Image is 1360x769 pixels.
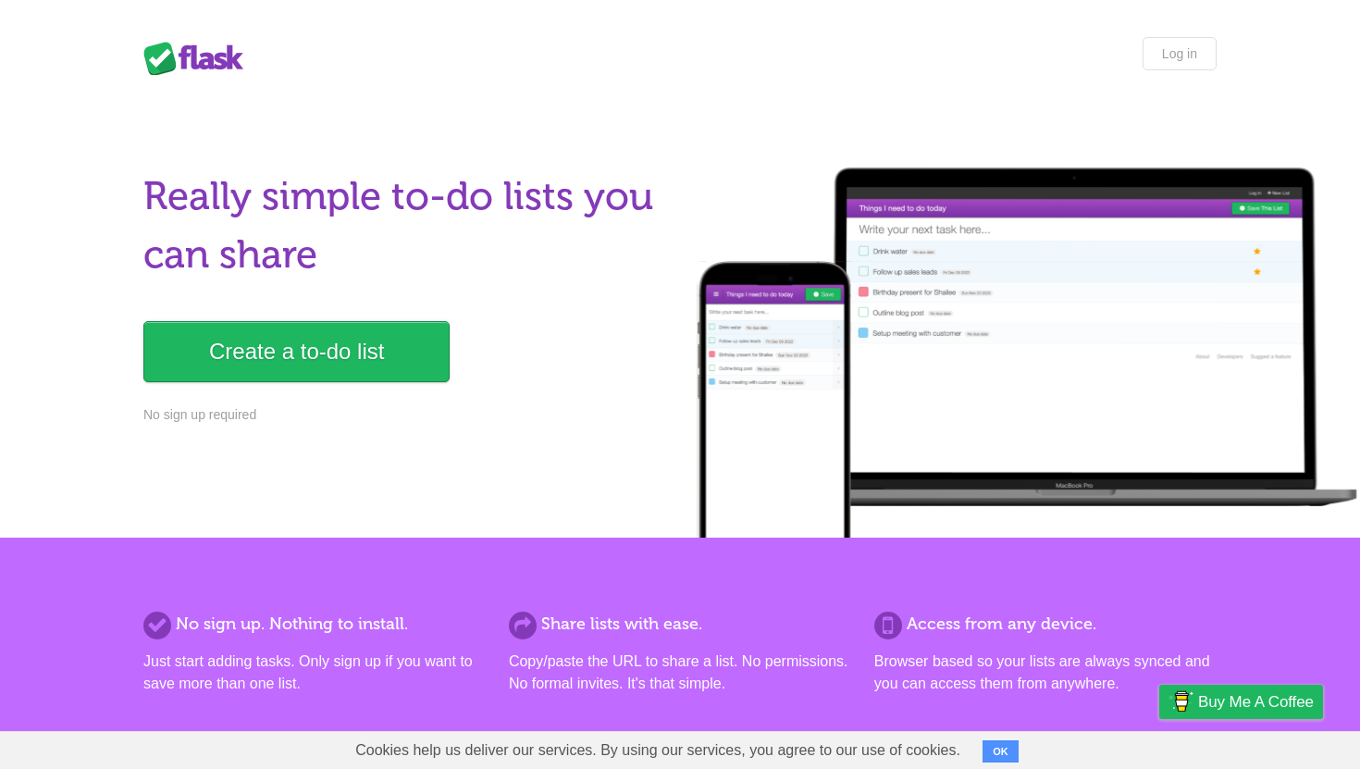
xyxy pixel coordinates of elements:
span: Buy me a coffee [1198,686,1314,718]
h2: Share lists with ease. [509,612,851,637]
p: Just start adding tasks. Only sign up if you want to save more than one list. [143,651,486,695]
h2: No sign up. Nothing to install. [143,612,486,637]
a: Buy me a coffee [1159,685,1323,719]
h1: Really simple to-do lists you can share [143,167,669,284]
a: Log in [1143,37,1217,70]
h2: Access from any device. [874,612,1217,637]
a: Create a to-do list [143,321,450,382]
p: Copy/paste the URL to share a list. No permissions. No formal invites. It's that simple. [509,651,851,695]
p: Browser based so your lists are always synced and you can access them from anywhere. [874,651,1217,695]
div: Flask Lists [143,42,254,75]
p: No sign up required [143,405,669,425]
img: Buy me a coffee [1168,686,1193,717]
span: Cookies help us deliver our services. By using our services, you agree to our use of cookies. [337,732,979,769]
button: OK [983,740,1019,763]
